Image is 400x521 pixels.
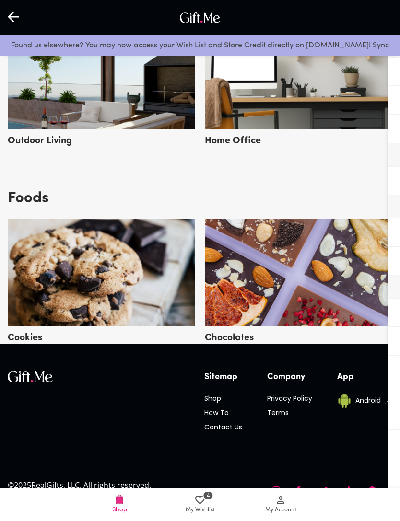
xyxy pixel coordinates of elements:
[203,491,214,500] span: 4
[205,22,392,129] img: office_furniture_male.png
[8,122,195,145] a: Outdoor Living
[205,219,392,326] img: chocolates.png
[8,371,53,382] img: GiftMe Logo
[205,328,254,344] h5: Chocolates
[337,394,352,408] img: Android
[8,479,151,491] p: © 2025 RealGifts, LLC. All rights reserved.
[267,408,312,418] h6: Terms
[79,488,160,521] a: Shop
[204,408,242,418] h6: How To
[355,395,381,406] h6: Android
[205,131,261,147] h5: Home Office
[186,506,215,515] span: My Wishlist
[240,488,321,521] a: My Account
[177,10,223,25] img: GiftMe Logo
[8,319,195,342] a: Cookies
[205,319,392,342] a: Chocolates
[160,488,240,521] a: 4My Wishlist
[204,394,242,404] h6: Shop
[8,131,72,147] h5: Outdoor Living
[8,185,49,211] h3: Foods
[204,422,242,433] h6: Contact Us
[112,505,127,514] span: Shop
[8,22,195,129] img: outdoor_furniture_male.png
[265,506,296,515] span: My Account
[337,371,392,384] h6: App
[373,42,389,49] a: Sync
[267,371,312,384] h6: Company
[8,39,392,52] p: Found us elsewhere? You may now access your Wish List and Store Credit directly on [DOMAIN_NAME]!
[337,394,392,408] a: AndroidAndroid
[204,371,242,384] h6: Sitemap
[8,328,42,344] h5: Cookies
[8,219,195,326] img: cookies.png
[205,122,392,145] a: Home Office
[267,394,312,404] h6: Privacy Policy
